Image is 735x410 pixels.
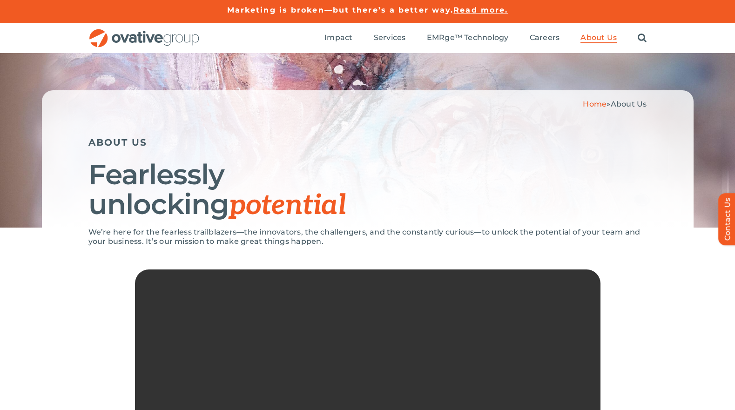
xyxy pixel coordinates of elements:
[374,33,406,42] span: Services
[530,33,560,43] a: Careers
[324,23,647,53] nav: Menu
[611,100,647,108] span: About Us
[453,6,508,14] a: Read more.
[324,33,352,43] a: Impact
[530,33,560,42] span: Careers
[583,100,607,108] a: Home
[427,33,509,43] a: EMRge™ Technology
[580,33,617,43] a: About Us
[374,33,406,43] a: Services
[227,6,454,14] a: Marketing is broken—but there’s a better way.
[88,137,647,148] h5: ABOUT US
[88,28,200,37] a: OG_Full_horizontal_RGB
[324,33,352,42] span: Impact
[580,33,617,42] span: About Us
[229,189,346,222] span: potential
[427,33,509,42] span: EMRge™ Technology
[88,160,647,221] h1: Fearlessly unlocking
[583,100,647,108] span: »
[88,228,647,246] p: We’re here for the fearless trailblazers—the innovators, the challengers, and the constantly curi...
[638,33,647,43] a: Search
